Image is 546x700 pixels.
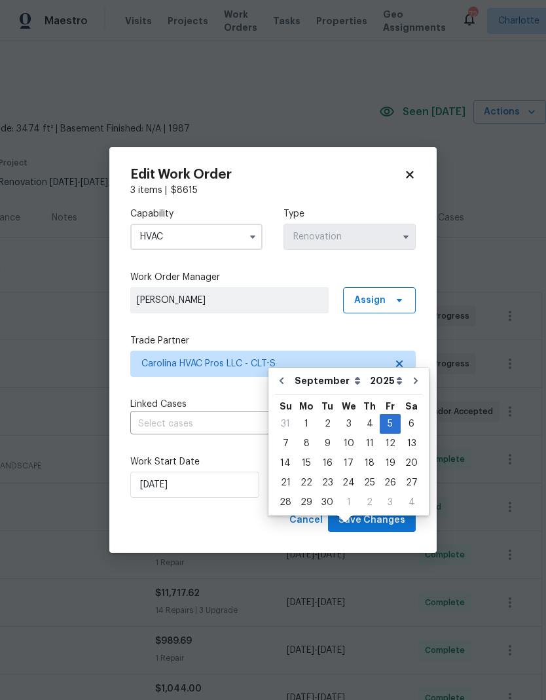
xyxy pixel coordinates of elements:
abbr: Friday [386,402,395,411]
select: Month [291,371,367,391]
div: 3 [338,415,359,433]
abbr: Monday [299,402,314,411]
div: Wed Sep 10 2025 [338,434,359,453]
label: Work Order Manager [130,271,416,284]
div: Sun Sep 07 2025 [275,434,296,453]
input: Select cases [130,414,379,434]
div: 21 [275,474,296,492]
input: M/D/YYYY [130,472,259,498]
div: 9 [317,434,338,453]
div: Mon Sep 15 2025 [296,453,317,473]
div: Wed Oct 01 2025 [338,493,359,512]
div: 8 [296,434,317,453]
div: 27 [401,474,422,492]
label: Capability [130,207,263,220]
div: 23 [317,474,338,492]
button: Show options [398,229,414,245]
div: 4 [359,415,380,433]
div: Mon Sep 22 2025 [296,473,317,493]
label: Work Start Date [130,455,263,468]
div: 7 [275,434,296,453]
span: [PERSON_NAME] [137,294,322,307]
div: Sat Oct 04 2025 [401,493,422,512]
span: Assign [354,294,386,307]
abbr: Tuesday [321,402,333,411]
div: Thu Sep 18 2025 [359,453,380,473]
div: Wed Sep 03 2025 [338,414,359,434]
div: 13 [401,434,422,453]
div: 31 [275,415,296,433]
span: $ 8615 [171,186,198,195]
div: 25 [359,474,380,492]
div: 24 [338,474,359,492]
div: Sun Aug 31 2025 [275,414,296,434]
div: Wed Sep 24 2025 [338,473,359,493]
span: Carolina HVAC Pros LLC - CLT-S [141,357,386,370]
div: 30 [317,493,338,512]
div: Mon Sep 08 2025 [296,434,317,453]
div: Tue Sep 23 2025 [317,473,338,493]
div: Thu Sep 25 2025 [359,473,380,493]
div: Wed Sep 17 2025 [338,453,359,473]
select: Year [367,371,406,391]
button: Go to previous month [272,368,291,394]
abbr: Saturday [405,402,418,411]
span: Cancel [289,512,323,529]
input: Select... [130,224,263,250]
input: Select... [283,224,416,250]
div: 15 [296,454,317,472]
div: Thu Sep 04 2025 [359,414,380,434]
div: 19 [380,454,401,472]
span: Linked Cases [130,398,187,411]
div: Mon Sep 29 2025 [296,493,317,512]
label: Trade Partner [130,334,416,347]
button: Save Changes [328,508,416,533]
button: Cancel [284,508,328,533]
div: 12 [380,434,401,453]
div: Tue Sep 02 2025 [317,414,338,434]
div: Tue Sep 09 2025 [317,434,338,453]
div: 20 [401,454,422,472]
div: Sat Sep 20 2025 [401,453,422,473]
div: Mon Sep 01 2025 [296,414,317,434]
div: 17 [338,454,359,472]
div: 16 [317,454,338,472]
div: Sun Sep 21 2025 [275,473,296,493]
div: 1 [338,493,359,512]
div: 4 [401,493,422,512]
div: 26 [380,474,401,492]
div: 6 [401,415,422,433]
div: Thu Oct 02 2025 [359,493,380,512]
abbr: Sunday [280,402,292,411]
div: 2 [317,415,338,433]
div: 14 [275,454,296,472]
div: Fri Sep 12 2025 [380,434,401,453]
div: Sun Sep 14 2025 [275,453,296,473]
button: Go to next month [406,368,426,394]
div: 3 items | [130,184,416,197]
div: 11 [359,434,380,453]
div: 10 [338,434,359,453]
div: 2 [359,493,380,512]
div: Tue Sep 30 2025 [317,493,338,512]
div: Thu Sep 11 2025 [359,434,380,453]
abbr: Wednesday [342,402,356,411]
label: Type [283,207,416,220]
h2: Edit Work Order [130,168,404,181]
div: Sat Sep 06 2025 [401,414,422,434]
div: Sat Sep 13 2025 [401,434,422,453]
button: Show options [245,229,261,245]
div: Fri Sep 05 2025 [380,414,401,434]
div: Fri Sep 19 2025 [380,453,401,473]
div: 5 [380,415,401,433]
div: Fri Sep 26 2025 [380,473,401,493]
abbr: Thursday [363,402,376,411]
div: Sun Sep 28 2025 [275,493,296,512]
div: Tue Sep 16 2025 [317,453,338,473]
div: 3 [380,493,401,512]
div: 22 [296,474,317,492]
div: Sat Sep 27 2025 [401,473,422,493]
div: 28 [275,493,296,512]
div: Fri Oct 03 2025 [380,493,401,512]
div: 18 [359,454,380,472]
